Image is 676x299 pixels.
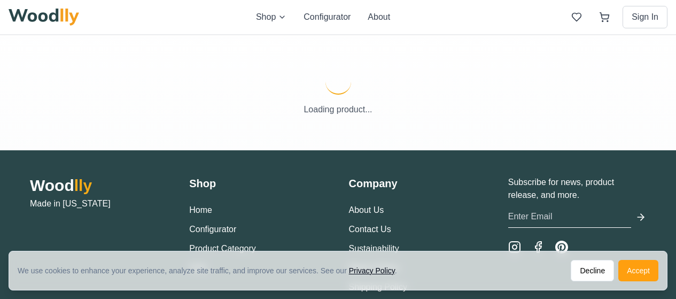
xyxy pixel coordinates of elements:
[368,11,390,24] button: About
[349,205,384,214] a: About Us
[349,225,391,234] a: Contact Us
[189,244,256,253] a: Product Category
[349,176,487,191] h3: Company
[256,11,286,24] button: Shop
[555,241,568,254] a: Pinterest
[18,265,406,276] div: We use cookies to enhance your experience, analyze site traffic, and improve our services. See our .
[9,103,667,116] p: Loading product...
[571,260,614,281] button: Decline
[189,205,212,214] a: Home
[189,223,236,236] button: Configurator
[74,177,92,194] span: lly
[618,260,658,281] button: Accept
[30,176,168,195] h2: Wood
[508,241,521,254] a: Instagram
[189,176,327,191] h3: Shop
[508,206,631,228] input: Enter Email
[30,197,168,210] p: Made in [US_STATE]
[9,9,79,26] img: Woodlly
[623,6,667,28] button: Sign In
[508,176,646,202] p: Subscribe for news, product release, and more.
[304,11,351,24] button: Configurator
[349,266,395,275] a: Privacy Policy
[532,241,545,254] a: Facebook
[349,244,399,253] a: Sustainability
